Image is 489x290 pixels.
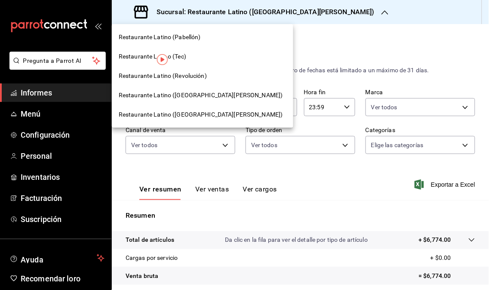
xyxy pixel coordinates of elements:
div: Restaurante Latino (Pabellón) [112,28,293,47]
div: Restaurante Latino ([GEOGRAPHIC_DATA][PERSON_NAME]) [112,86,293,105]
font: Restaurante Latino ([GEOGRAPHIC_DATA][PERSON_NAME]) [119,92,283,99]
div: Restaurante Latino ([GEOGRAPHIC_DATA][PERSON_NAME]) [112,105,293,124]
font: Restaurante Latino (Pabellón) [119,34,201,40]
font: Restaurante Latino (Revolución) [119,72,207,79]
div: Restaurante Latino (Revolución) [112,66,293,86]
font: Restaurante Latino (Tec) [119,53,186,60]
div: Restaurante Latino (Tec) [112,47,293,66]
img: Marcador de información sobre herramientas [157,54,168,65]
font: Restaurante Latino ([GEOGRAPHIC_DATA][PERSON_NAME]) [119,111,283,118]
